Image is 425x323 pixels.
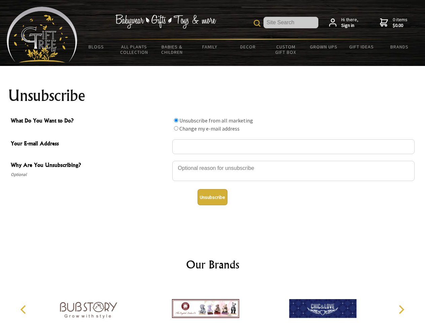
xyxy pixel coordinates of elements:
input: Your E-mail Address [172,139,415,154]
a: 0 items$0.00 [380,17,408,29]
h2: Our Brands [13,256,412,273]
h1: Unsubscribe [8,87,417,104]
span: What Do You Want to Do? [11,116,169,126]
span: Optional [11,171,169,179]
a: BLOGS [77,40,115,54]
span: 0 items [393,16,408,29]
img: Babyware - Gifts - Toys and more... [7,7,77,63]
a: Family [191,40,229,54]
a: All Plants Collection [115,40,153,59]
img: product search [254,20,260,27]
span: Hi there, [341,17,358,29]
input: What Do You Want to Do? [174,118,178,122]
a: Babies & Children [153,40,191,59]
input: Site Search [263,17,318,28]
button: Unsubscribe [198,189,227,205]
img: Babywear - Gifts - Toys & more [115,14,216,29]
a: Decor [229,40,267,54]
a: Gift Ideas [343,40,381,54]
strong: Sign in [341,23,358,29]
input: What Do You Want to Do? [174,126,178,131]
button: Previous [17,302,32,317]
button: Next [394,302,409,317]
strong: $0.00 [393,23,408,29]
label: Change my e-mail address [179,125,240,132]
a: Brands [381,40,419,54]
a: Grown Ups [305,40,343,54]
textarea: Why Are You Unsubscribing? [172,161,415,181]
a: Custom Gift Box [267,40,305,59]
span: Your E-mail Address [11,139,169,149]
label: Unsubscribe from all marketing [179,117,253,124]
span: Why Are You Unsubscribing? [11,161,169,171]
a: Hi there,Sign in [329,17,358,29]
